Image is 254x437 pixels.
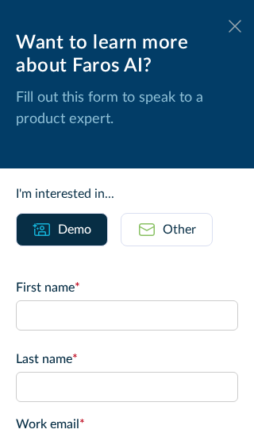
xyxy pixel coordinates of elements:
label: Work email [16,415,238,434]
div: Demo [58,220,91,239]
div: I'm interested in... [16,184,238,203]
label: Last name [16,350,238,369]
label: First name [16,278,238,297]
p: Fill out this form to speak to a product expert. [16,87,238,130]
div: Want to learn more about Faros AI? [16,32,238,78]
div: Other [163,220,196,239]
